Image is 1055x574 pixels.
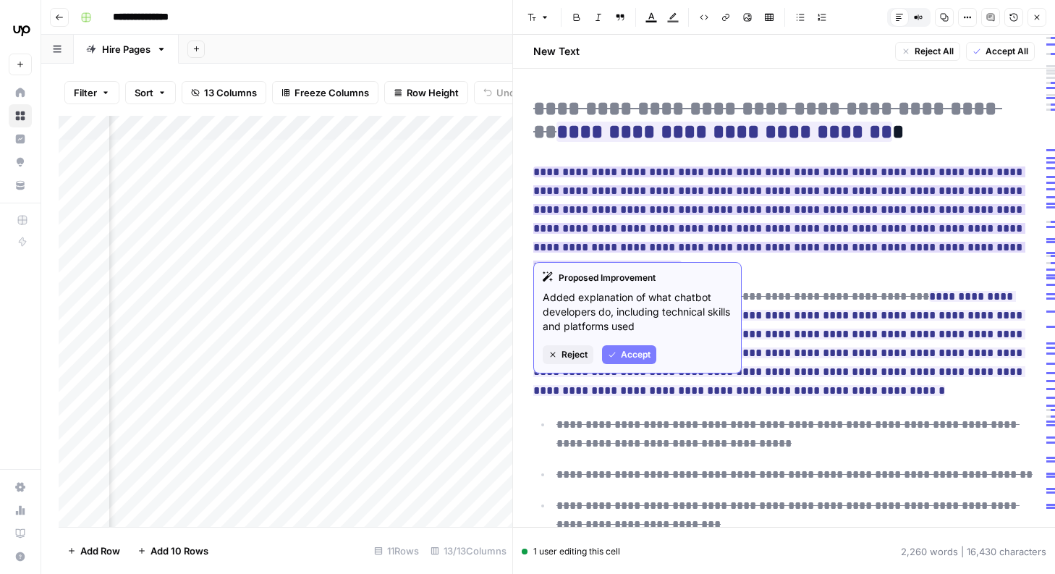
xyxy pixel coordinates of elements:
[9,151,32,174] a: Opportunities
[9,81,32,104] a: Home
[9,127,32,151] a: Insights
[368,539,425,562] div: 11 Rows
[966,42,1035,61] button: Accept All
[474,81,530,104] button: Undo
[129,539,217,562] button: Add 10 Rows
[915,45,954,58] span: Reject All
[204,85,257,100] span: 13 Columns
[562,348,588,361] span: Reject
[9,12,32,48] button: Workspace: Upwork
[80,544,120,558] span: Add Row
[543,290,732,334] p: Added explanation of what chatbot developers do, including technical skills and platforms used
[496,85,521,100] span: Undo
[74,35,179,64] a: Hire Pages
[9,174,32,197] a: Your Data
[151,544,208,558] span: Add 10 Rows
[9,499,32,522] a: Usage
[407,85,459,100] span: Row Height
[543,345,593,364] button: Reject
[272,81,378,104] button: Freeze Columns
[533,44,580,59] h2: New Text
[295,85,369,100] span: Freeze Columns
[9,104,32,127] a: Browse
[986,45,1028,58] span: Accept All
[9,545,32,568] button: Help + Support
[425,539,512,562] div: 13/13 Columns
[102,42,151,56] div: Hire Pages
[384,81,468,104] button: Row Height
[59,539,129,562] button: Add Row
[64,81,119,104] button: Filter
[621,348,651,361] span: Accept
[135,85,153,100] span: Sort
[901,544,1046,559] div: 2,260 words | 16,430 characters
[74,85,97,100] span: Filter
[9,17,35,43] img: Upwork Logo
[182,81,266,104] button: 13 Columns
[602,345,656,364] button: Accept
[9,476,32,499] a: Settings
[895,42,960,61] button: Reject All
[9,522,32,545] a: Learning Hub
[125,81,176,104] button: Sort
[543,271,732,284] div: Proposed Improvement
[522,545,620,558] div: 1 user editing this cell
